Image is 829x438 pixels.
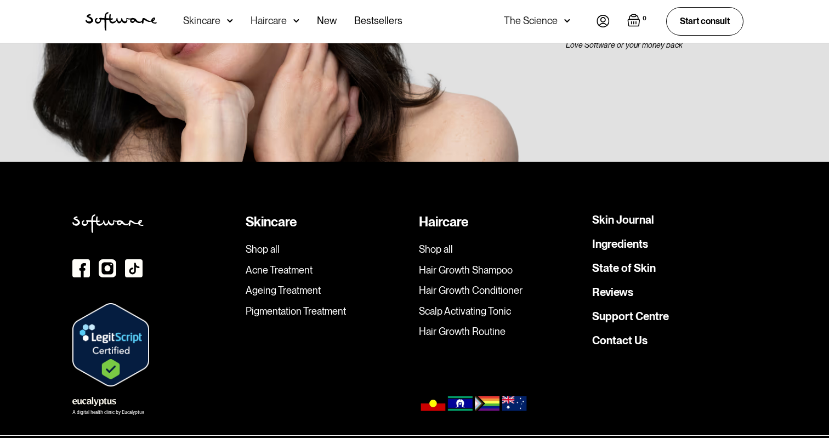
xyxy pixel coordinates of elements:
[72,340,149,349] a: Verify LegitScript Approval for www.skin.software
[72,214,144,233] img: Softweare logo
[419,305,583,317] a: Scalp Activating Tonic
[564,15,570,26] img: arrow down
[227,15,233,26] img: arrow down
[592,263,656,274] a: State of Skin
[99,259,116,277] img: instagram icon
[125,259,143,277] img: TikTok Icon
[592,335,648,346] a: Contact Us
[517,41,731,50] div: Love Software or your money back
[72,259,90,277] img: Facebook icon
[640,14,649,24] div: 0
[592,238,648,249] a: Ingredients
[419,285,583,297] a: Hair Growth Conditioner
[86,12,157,31] a: home
[293,15,299,26] img: arrow down
[419,214,583,230] div: Haircare
[419,326,583,338] a: Hair Growth Routine
[246,214,410,230] div: Skincare
[72,411,144,415] div: A digital health clinic by Eucalyptus
[627,14,649,29] a: Open empty cart
[72,303,149,386] img: Verify Approval for www.skin.software
[592,311,669,322] a: Support Centre
[86,12,157,31] img: Software Logo
[592,287,633,298] a: Reviews
[183,15,220,26] div: Skincare
[419,264,583,276] a: Hair Growth Shampoo
[419,243,583,255] a: Shop all
[666,7,743,35] a: Start consult
[246,243,410,255] a: Shop all
[246,285,410,297] a: Ageing Treatment
[592,214,654,225] a: Skin Journal
[72,395,144,415] a: A digital health clinic by Eucalyptus
[246,264,410,276] a: Acne Treatment
[246,305,410,317] a: Pigmentation Treatment
[251,15,287,26] div: Haircare
[504,15,558,26] div: The Science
